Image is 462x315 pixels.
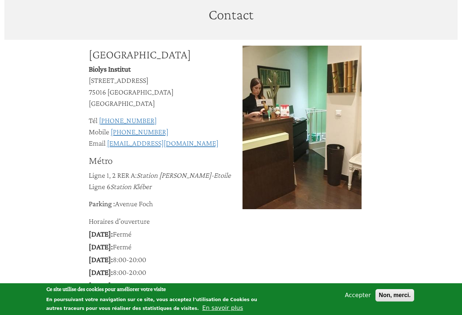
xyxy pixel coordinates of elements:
button: Non, merci. [375,289,414,301]
strong: Parking : [89,199,115,208]
button: En savoir plus [202,304,243,312]
div: Tél [89,115,98,126]
span: 8:00-20:00 [113,255,146,264]
p: En poursuivant votre navigation sur ce site, vous acceptez l’utilisation de Cookies ou autres tra... [46,297,257,311]
span: [DATE]: [89,242,113,251]
span: [DATE]: [89,268,113,276]
span: [GEOGRAPHIC_DATA] [89,99,155,107]
em: Station [PERSON_NAME]-Etoile [137,171,231,179]
h3: Métro [89,154,243,167]
span: [STREET_ADDRESS] [89,76,148,84]
span: Contact [209,6,253,23]
em: Station Kléber [110,182,152,191]
a: [PHONE_NUMBER] [99,116,157,124]
div: Horaires d'ouverture [89,215,243,227]
span: Fermé [113,230,131,238]
span: [DATE]: [89,255,113,264]
span: [DATE]: [89,230,113,238]
span: 75016 [89,88,106,96]
p: Avenue Foch [89,198,243,209]
a: [PHONE_NUMBER] [111,127,168,136]
div: Email [89,137,106,149]
h2: Ce site utilise des cookies pour améliorer votre visite [46,285,268,293]
span: 8:00-20:00 [113,268,146,276]
span: [DATE]: [89,281,113,289]
span: [GEOGRAPHIC_DATA] [107,88,173,96]
a: [EMAIL_ADDRESS][DOMAIN_NAME] [107,139,218,147]
p: Ligne 1, 2 RER A: Ligne 6 [89,169,243,192]
span: Fermé [113,242,131,251]
span: 8:00-20:00 [113,281,146,289]
img: Institut Biolys Soins Beauté Paris [243,46,362,209]
div: [GEOGRAPHIC_DATA] [89,46,243,63]
button: Accepter [342,291,374,300]
div: Mobile [89,126,109,137]
span: Biolys Institut [89,65,131,73]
